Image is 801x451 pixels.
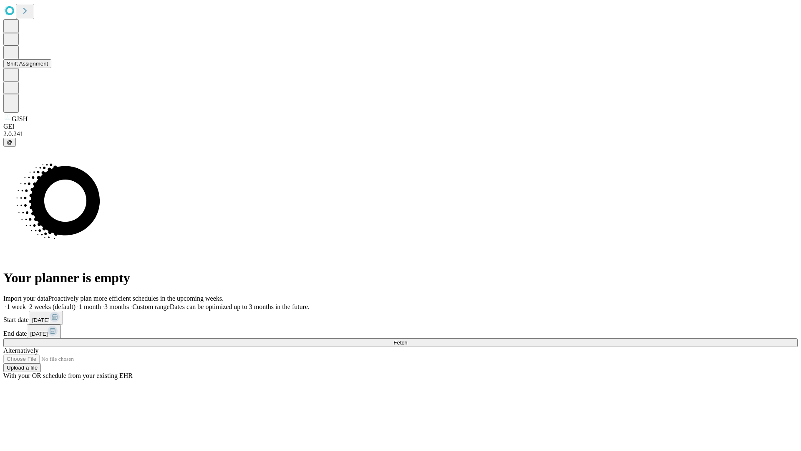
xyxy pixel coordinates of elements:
[132,303,169,310] span: Custom range
[29,303,76,310] span: 2 weeks (default)
[3,123,798,130] div: GEI
[3,338,798,347] button: Fetch
[3,295,48,302] span: Import your data
[3,347,38,354] span: Alternatively
[48,295,224,302] span: Proactively plan more efficient schedules in the upcoming weeks.
[3,311,798,324] div: Start date
[3,324,798,338] div: End date
[3,372,133,379] span: With your OR schedule from your existing EHR
[3,59,51,68] button: Shift Assignment
[12,115,28,122] span: GJSH
[3,270,798,286] h1: Your planner is empty
[3,130,798,138] div: 2.0.241
[7,139,13,145] span: @
[79,303,101,310] span: 1 month
[30,331,48,337] span: [DATE]
[7,303,26,310] span: 1 week
[32,317,50,323] span: [DATE]
[3,138,16,147] button: @
[170,303,310,310] span: Dates can be optimized up to 3 months in the future.
[3,363,41,372] button: Upload a file
[104,303,129,310] span: 3 months
[29,311,63,324] button: [DATE]
[393,340,407,346] span: Fetch
[27,324,61,338] button: [DATE]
